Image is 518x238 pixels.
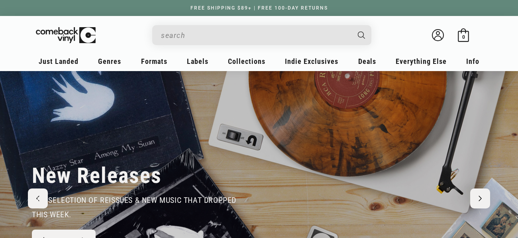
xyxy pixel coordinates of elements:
[462,34,465,40] span: 0
[285,57,338,65] span: Indie Exclusives
[32,195,236,219] span: our selection of reissues & new music that dropped this week.
[187,57,208,65] span: Labels
[98,57,121,65] span: Genres
[39,57,78,65] span: Just Landed
[466,57,479,65] span: Info
[182,5,336,11] a: FREE SHIPPING $89+ | FREE 100-DAY RETURNS
[358,57,376,65] span: Deals
[351,25,373,45] button: Search
[161,27,350,44] input: search
[32,163,162,189] h2: New Releases
[141,57,167,65] span: Formats
[396,57,447,65] span: Everything Else
[152,25,371,45] div: Search
[228,57,265,65] span: Collections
